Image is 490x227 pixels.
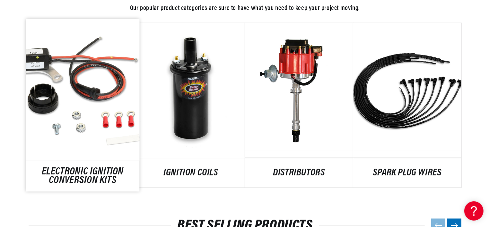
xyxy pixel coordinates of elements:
a: DISTRIBUTORS [245,169,353,177]
a: IGNITION COILS [137,169,245,177]
a: SPARK PLUG WIRES [353,169,461,177]
span: Our popular product categories are sure to have what you need to keep your project moving. [130,5,360,12]
a: ELECTRONIC IGNITION CONVERSION KITS [26,168,140,185]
